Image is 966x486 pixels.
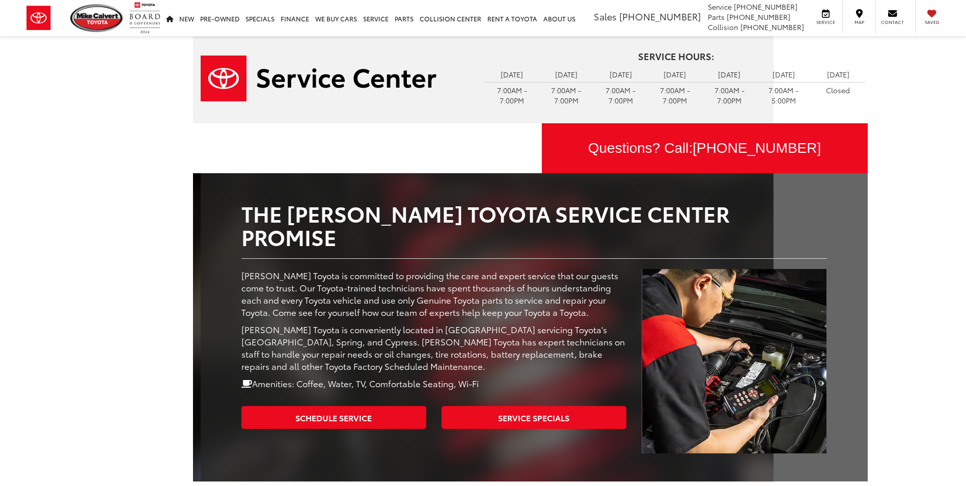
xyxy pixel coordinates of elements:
[241,201,827,248] h2: The [PERSON_NAME] Toyota Service Center Promise
[241,269,627,318] p: [PERSON_NAME] Toyota is committed to providing the care and expert service that our guests come t...
[708,22,738,32] span: Collision
[485,82,539,108] td: 7:00AM - 7:00PM
[648,67,702,82] td: [DATE]
[740,22,804,32] span: [PHONE_NUMBER]
[193,173,774,481] div: Mike Calvert Toyota | Houston, TX
[757,82,811,108] td: 7:00AM - 5:00PM
[539,82,594,108] td: 7:00AM - 7:00PM
[702,82,757,108] td: 7:00AM - 7:00PM
[594,10,617,23] span: Sales
[485,51,868,62] h4: Service Hours:
[201,56,436,101] img: Service Center | Mike Calvert Toyota in Houston TX
[648,82,702,108] td: 7:00AM - 7:00PM
[708,2,732,12] span: Service
[811,82,865,98] td: Closed
[848,19,870,25] span: Map
[734,2,797,12] span: [PHONE_NUMBER]
[485,67,539,82] td: [DATE]
[811,67,865,82] td: [DATE]
[441,406,626,429] a: Service Specials
[727,12,790,22] span: [PHONE_NUMBER]
[757,67,811,82] td: [DATE]
[921,19,943,25] span: Saved
[619,10,701,23] span: [PHONE_NUMBER]
[881,19,904,25] span: Contact
[542,123,868,173] div: Questions? Call:
[642,269,826,453] img: Service Center | Mike Calvert Toyota in Houston TX
[70,4,124,32] img: Mike Calvert Toyota
[241,377,627,389] p: Amenities: Coffee, Water, TV, Comfortable Seating, Wi-Fi
[542,123,868,173] a: Questions? Call:[PHONE_NUMBER]
[708,12,725,22] span: Parts
[241,323,627,372] p: [PERSON_NAME] Toyota is conveniently located in [GEOGRAPHIC_DATA] servicing Toyota's [GEOGRAPHIC_...
[539,67,594,82] td: [DATE]
[702,67,757,82] td: [DATE]
[814,19,837,25] span: Service
[593,67,648,82] td: [DATE]
[201,56,470,101] a: Service Center | Mike Calvert Toyota in Houston TX
[593,82,648,108] td: 7:00AM - 7:00PM
[241,406,426,429] a: Schedule Service
[693,140,821,156] span: [PHONE_NUMBER]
